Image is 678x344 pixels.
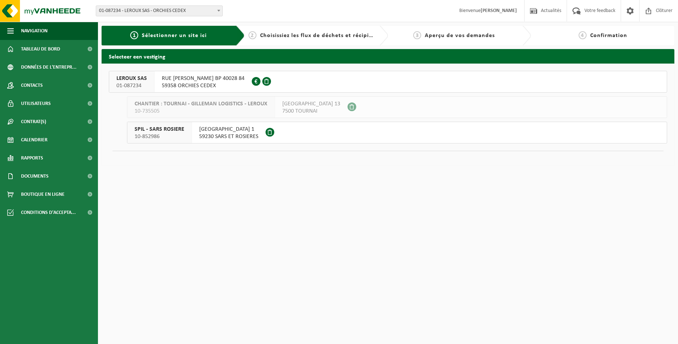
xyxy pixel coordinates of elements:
span: RUE [PERSON_NAME] BP 40028 84 [162,75,245,82]
span: Choisissiez les flux de déchets et récipients [260,33,381,39]
span: Sélectionner un site ici [142,33,207,39]
span: Contrat(s) [21,113,46,131]
span: 01-087234 - LEROUX SAS - ORCHIES CEDEX [96,5,223,16]
span: 10-735505 [135,108,267,115]
span: 01-087234 - LEROUX SAS - ORCHIES CEDEX [96,6,222,16]
span: SPIL - SARS ROSIERE [135,126,184,133]
span: Calendrier [21,131,48,149]
span: 4 [579,31,587,39]
span: 01-087234 [116,82,147,89]
span: Navigation [21,22,48,40]
strong: [PERSON_NAME] [481,8,517,13]
button: SPIL - SARS ROSIERE 10-852986 [GEOGRAPHIC_DATA] 159230 SARS ET ROSIERES [127,122,667,143]
span: 59358 ORCHIES CEDEX [162,82,245,89]
span: Confirmation [590,33,627,39]
span: Boutique en ligne [21,185,65,203]
span: [GEOGRAPHIC_DATA] 13 [282,100,340,108]
span: Conditions d'accepta... [21,203,76,222]
span: 59230 SARS ET ROSIERES [199,133,258,140]
span: Rapports [21,149,43,167]
span: 7500 TOURNAI [282,108,340,115]
span: LEROUX SAS [116,75,147,82]
span: 10-852986 [135,133,184,140]
h2: Selecteer een vestiging [102,49,674,63]
button: LEROUX SAS 01-087234 RUE [PERSON_NAME] BP 40028 8459358 ORCHIES CEDEX [109,71,667,93]
span: 3 [413,31,421,39]
span: Documents [21,167,49,185]
span: 1 [130,31,138,39]
span: [GEOGRAPHIC_DATA] 1 [199,126,258,133]
span: Aperçu de vos demandes [425,33,495,39]
span: 2 [248,31,256,39]
span: Tableau de bord [21,40,60,58]
span: CHANTIER : TOURNAI - GILLEMAN LOGISTICS - LEROUX [135,100,267,108]
span: Utilisateurs [21,94,51,113]
span: Contacts [21,76,43,94]
span: Données de l'entrepr... [21,58,77,76]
